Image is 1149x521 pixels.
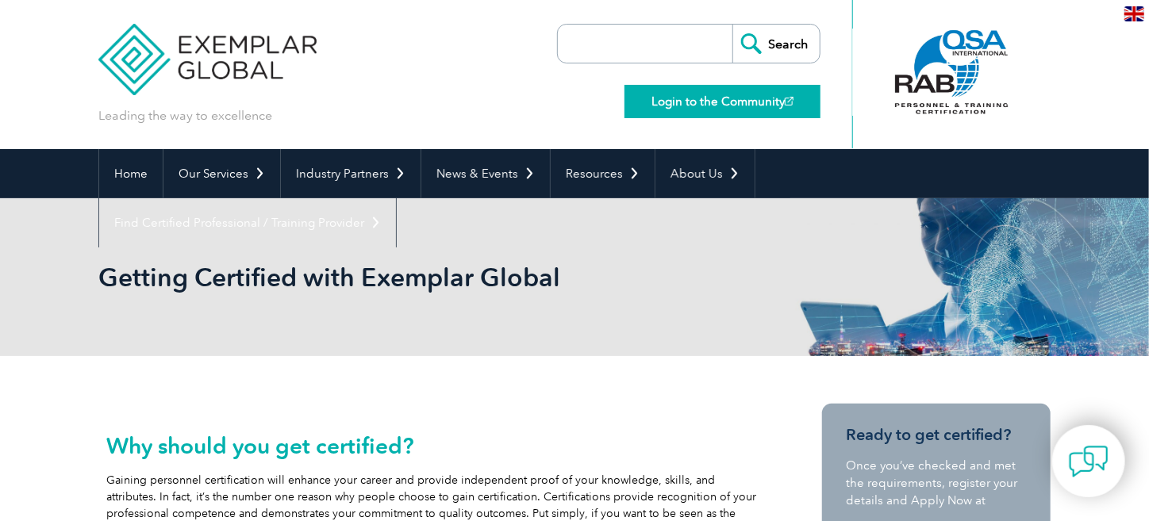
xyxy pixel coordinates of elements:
h1: Getting Certified with Exemplar Global [98,262,708,293]
a: Resources [551,149,655,198]
a: Industry Partners [281,149,421,198]
a: Find Certified Professional / Training Provider [99,198,396,247]
input: Search [732,25,820,63]
img: open_square.png [785,97,794,105]
img: en [1124,6,1144,21]
img: contact-chat.png [1069,442,1109,481]
a: Home [99,149,163,198]
h3: Ready to get certified? [846,425,1027,445]
p: Once you’ve checked and met the requirements, register your details and Apply Now at [846,457,1027,509]
a: About Us [655,149,755,198]
a: Our Services [163,149,280,198]
h2: Why should you get certified? [106,433,757,458]
a: Login to the Community [624,85,820,118]
p: Leading the way to excellence [98,107,272,125]
a: News & Events [421,149,550,198]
